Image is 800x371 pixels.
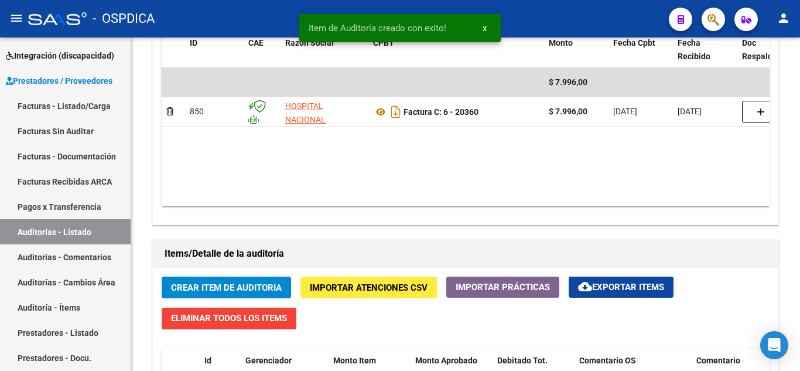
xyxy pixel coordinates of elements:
span: ID [190,38,197,47]
span: Comentario OS [579,356,636,365]
span: Fecha Cpbt [613,38,655,47]
span: Monto [549,38,573,47]
span: $ 7.996,00 [549,77,587,87]
mat-icon: cloud_download [578,280,592,294]
datatable-header-cell: Razon Social [281,30,368,69]
datatable-header-cell: CAE [244,30,281,69]
mat-icon: person [777,11,791,25]
span: Monto Aprobado [415,356,477,365]
span: Monto Item [333,356,376,365]
span: Gerenciador [245,356,292,365]
span: Crear Item de Auditoria [171,282,282,293]
span: Eliminar Todos los Items [171,313,287,324]
strong: Factura C: 6 - 20360 [404,107,478,117]
div: Open Intercom Messenger [760,331,788,359]
span: Debitado Tot. [497,356,548,365]
strong: $ 7.996,00 [549,107,587,116]
span: Importar Prácticas [456,282,550,292]
span: x [483,23,487,33]
span: Integración (discapacidad) [6,49,114,62]
span: Doc Respaldatoria [742,38,795,61]
span: Comentario [696,356,740,365]
span: Importar Atenciones CSV [310,282,428,293]
span: HOSPITAL NACIONAL PROFESOR [PERSON_NAME] [285,101,348,151]
i: Descargar documento [388,103,404,121]
span: Id [204,356,211,365]
datatable-header-cell: Fecha Cpbt [608,30,673,69]
button: Importar Atenciones CSV [300,277,437,298]
span: Prestadores / Proveedores [6,74,112,87]
datatable-header-cell: ID [185,30,244,69]
span: 850 [190,107,204,116]
span: [DATE] [613,107,637,116]
button: Eliminar Todos los Items [162,308,296,329]
h1: Items/Detalle de la auditoría [165,244,767,263]
button: Crear Item de Auditoria [162,277,291,298]
span: CAE [248,38,264,47]
span: - OSPDICA [93,6,155,32]
span: Fecha Recibido [678,38,710,61]
span: [DATE] [678,107,702,116]
datatable-header-cell: Monto [544,30,608,69]
button: Exportar Items [569,277,673,298]
button: x [473,18,496,39]
span: Item de Auditoría creado con exito! [309,22,446,34]
datatable-header-cell: Fecha Recibido [673,30,737,69]
span: Exportar Items [578,282,664,292]
button: Importar Prácticas [446,277,559,298]
mat-icon: menu [9,11,23,25]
